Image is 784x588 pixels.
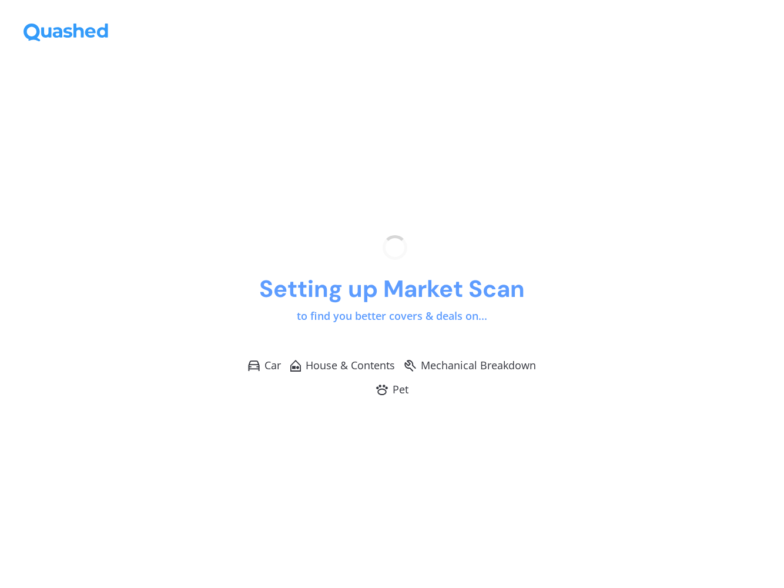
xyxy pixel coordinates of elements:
[264,358,281,373] span: Car
[393,382,408,397] span: Pet
[290,360,301,372] img: House & Contents
[421,358,536,373] span: Mechanical Breakdown
[248,360,260,371] img: Car
[376,385,388,395] img: Pet
[297,309,487,324] p: to find you better covers & deals on...
[259,274,525,304] h1: Setting up Market Scan
[404,360,416,372] img: MBI
[306,358,395,373] span: House & Contents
